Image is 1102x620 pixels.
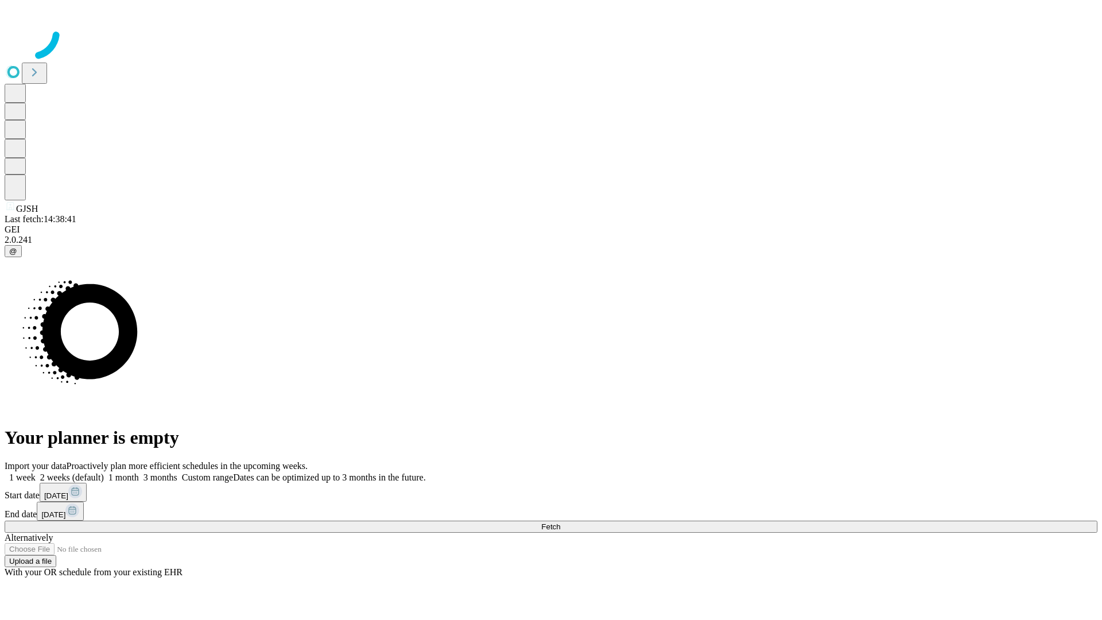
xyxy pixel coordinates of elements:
[182,472,233,482] span: Custom range
[5,461,67,471] span: Import your data
[41,510,65,519] span: [DATE]
[5,567,183,577] span: With your OR schedule from your existing EHR
[233,472,425,482] span: Dates can be optimized up to 3 months in the future.
[44,491,68,500] span: [DATE]
[37,502,84,521] button: [DATE]
[143,472,177,482] span: 3 months
[5,555,56,567] button: Upload a file
[5,502,1097,521] div: End date
[5,533,53,542] span: Alternatively
[5,245,22,257] button: @
[108,472,139,482] span: 1 month
[5,224,1097,235] div: GEI
[9,472,36,482] span: 1 week
[40,472,104,482] span: 2 weeks (default)
[5,521,1097,533] button: Fetch
[5,427,1097,448] h1: Your planner is empty
[5,235,1097,245] div: 2.0.241
[9,247,17,255] span: @
[40,483,87,502] button: [DATE]
[16,204,38,214] span: GJSH
[5,214,76,224] span: Last fetch: 14:38:41
[541,522,560,531] span: Fetch
[5,483,1097,502] div: Start date
[67,461,308,471] span: Proactively plan more efficient schedules in the upcoming weeks.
